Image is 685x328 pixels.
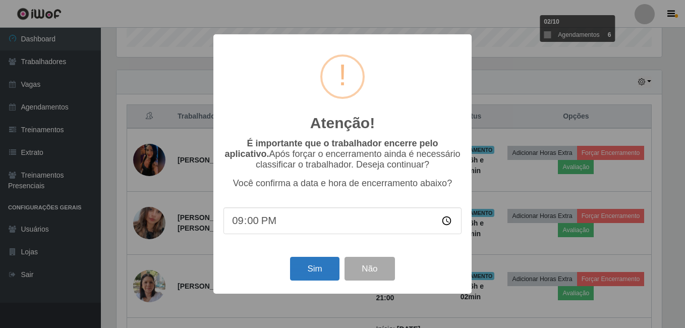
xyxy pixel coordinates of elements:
button: Sim [290,257,339,281]
button: Não [345,257,394,281]
b: É importante que o trabalhador encerre pelo aplicativo. [224,138,438,159]
p: Após forçar o encerramento ainda é necessário classificar o trabalhador. Deseja continuar? [223,138,462,170]
h2: Atenção! [310,114,375,132]
p: Você confirma a data e hora de encerramento abaixo? [223,178,462,189]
